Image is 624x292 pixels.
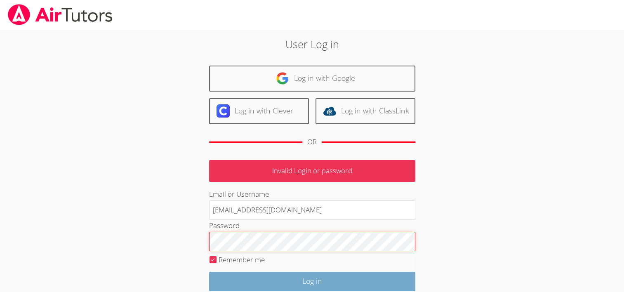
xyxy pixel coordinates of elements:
[209,189,269,199] label: Email or Username
[209,98,309,124] a: Log in with Clever
[217,104,230,118] img: clever-logo-6eab21bc6e7a338710f1a6ff85c0baf02591cd810cc4098c63d3a4b26e2feb20.svg
[323,104,336,118] img: classlink-logo-d6bb404cc1216ec64c9a2012d9dc4662098be43eaf13dc465df04b49fa7ab582.svg
[316,98,415,124] a: Log in with ClassLink
[7,4,113,25] img: airtutors_banner-c4298cdbf04f3fff15de1276eac7730deb9818008684d7c2e4769d2f7ddbe033.png
[276,72,289,85] img: google-logo-50288ca7cdecda66e5e0955fdab243c47b7ad437acaf1139b6f446037453330a.svg
[144,36,480,52] h2: User Log in
[209,221,240,230] label: Password
[307,136,317,148] div: OR
[209,160,415,182] p: Invalid Login or password
[209,272,415,291] input: Log in
[219,255,265,264] label: Remember me
[209,66,415,92] a: Log in with Google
